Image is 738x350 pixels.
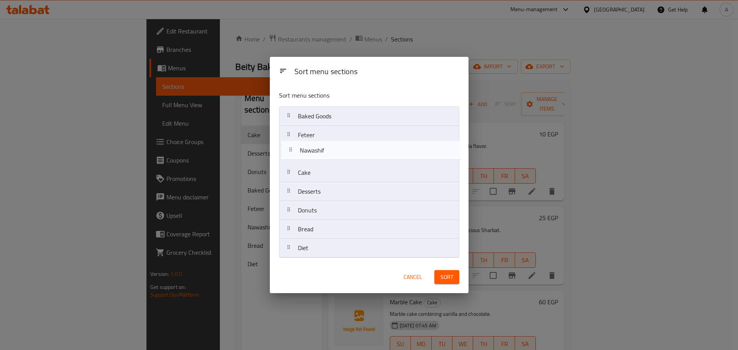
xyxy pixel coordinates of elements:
[279,91,422,100] p: Sort menu sections
[401,270,425,284] button: Cancel
[434,270,459,284] button: Sort
[291,63,462,81] div: Sort menu sections
[440,272,453,282] span: Sort
[404,272,422,282] span: Cancel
